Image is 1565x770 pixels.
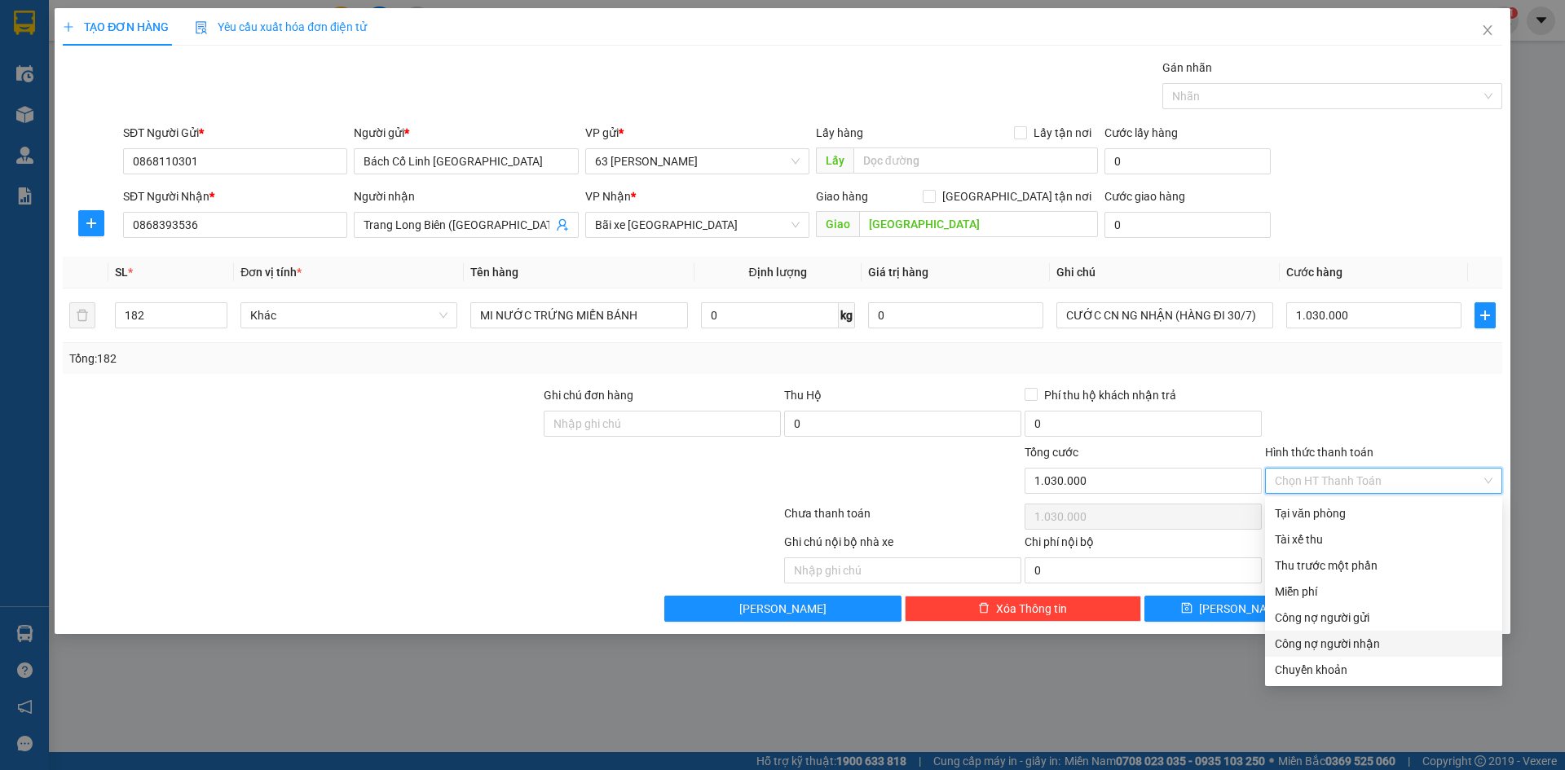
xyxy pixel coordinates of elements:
span: [GEOGRAPHIC_DATA] tận nơi [936,187,1098,205]
span: Giá trị hàng [868,266,928,279]
div: Thu trước một phần [1275,557,1492,574]
span: plus [79,217,104,230]
span: Decrease Value [209,315,227,328]
input: VD: Bàn, Ghế [470,302,687,328]
button: delete [69,302,95,328]
span: Giao hàng [816,190,868,203]
input: Cước lấy hàng [1104,148,1271,174]
div: VP gửi [585,124,809,142]
span: Xóa Thông tin [996,600,1067,618]
button: save[PERSON_NAME] [1144,596,1321,622]
span: SL [115,266,128,279]
button: plus [78,210,104,236]
span: Lấy tận nơi [1027,124,1098,142]
img: icon [195,21,208,34]
span: VP Nhận [585,190,631,203]
div: Chuyển khoản [1275,661,1492,679]
span: up [214,306,223,315]
div: Công nợ người gửi [1275,609,1492,627]
div: Người gửi [354,124,578,142]
span: user-add [556,218,569,231]
span: 63 Phan Đình Phùng [595,149,800,174]
span: Khác [250,303,447,328]
input: Dọc đường [859,211,1098,237]
div: Tổng: 182 [69,350,604,367]
div: Ghi chú nội bộ nhà xe [784,533,1021,557]
div: SĐT Người Gửi [123,124,347,142]
label: Gán nhãn [1162,61,1212,74]
span: Tên hàng [470,266,518,279]
div: Cước gửi hàng sẽ được ghi vào công nợ của người gửi [1265,605,1502,631]
input: Cước giao hàng [1104,212,1271,238]
span: [PERSON_NAME] [739,600,827,618]
span: plus [63,21,74,33]
span: Phí thu hộ khách nhận trả [1038,386,1183,404]
input: Ghi chú đơn hàng [544,411,781,437]
span: delete [978,602,990,615]
input: Nhập ghi chú [784,557,1021,583]
span: Lấy [816,147,853,174]
span: save [1181,602,1192,615]
label: Cước giao hàng [1104,190,1185,203]
button: plus [1475,302,1496,328]
span: close [1481,24,1494,37]
div: Miễn phí [1275,583,1492,601]
span: TẠO ĐƠN HÀNG [63,20,169,33]
span: Increase Value [209,303,227,315]
div: Công nợ người nhận [1275,635,1492,653]
span: Yêu cầu xuất hóa đơn điện tử [195,20,367,33]
div: Tại văn phòng [1275,504,1492,522]
span: Cước hàng [1286,266,1342,279]
span: Tổng cước [1025,446,1078,459]
span: Lấy hàng [816,126,863,139]
span: Định lượng [749,266,807,279]
span: kg [839,302,855,328]
div: SĐT Người Nhận [123,187,347,205]
div: Chi phí nội bộ [1025,533,1262,557]
button: [PERSON_NAME] [664,596,902,622]
button: Close [1465,8,1510,54]
span: [PERSON_NAME] [1199,600,1286,618]
div: Cước gửi hàng sẽ được ghi vào công nợ của người nhận [1265,631,1502,657]
input: 0 [868,302,1043,328]
div: Người nhận [354,187,578,205]
th: Ghi chú [1050,257,1280,288]
span: Đơn vị tính [240,266,302,279]
span: plus [1475,309,1495,322]
label: Hình thức thanh toán [1265,446,1373,459]
span: Giao [816,211,859,237]
div: Chưa thanh toán [782,504,1023,533]
span: down [214,317,223,327]
span: Thu Hộ [784,389,822,402]
div: Tài xế thu [1275,530,1492,548]
span: Bãi xe Thạch Bàn [595,213,800,237]
input: Ghi Chú [1056,302,1273,328]
button: deleteXóa Thông tin [905,596,1142,622]
label: Cước lấy hàng [1104,126,1178,139]
input: Dọc đường [853,147,1098,174]
label: Ghi chú đơn hàng [544,389,633,402]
